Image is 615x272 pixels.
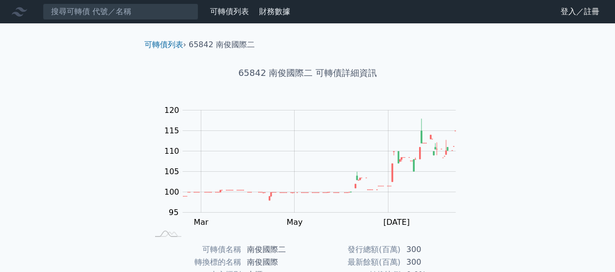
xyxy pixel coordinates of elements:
a: 登入／註冊 [553,4,607,19]
tspan: 110 [164,146,179,156]
tspan: 115 [164,126,179,135]
g: Chart [159,106,470,227]
td: 300 [401,243,467,256]
tspan: 105 [164,167,179,176]
td: 可轉債名稱 [148,243,241,256]
td: 最新餘額(百萬) [308,256,401,269]
tspan: [DATE] [383,218,409,227]
a: 可轉債列表 [144,40,183,49]
a: 財務數據 [259,7,290,16]
tspan: 95 [169,208,178,217]
td: 轉換標的名稱 [148,256,241,269]
li: › [144,39,186,51]
td: 發行總額(百萬) [308,243,401,256]
td: 南俊國際二 [241,243,308,256]
tspan: Mar [193,218,209,227]
td: 南俊國際 [241,256,308,269]
tspan: 100 [164,187,179,197]
a: 可轉債列表 [210,7,249,16]
input: 搜尋可轉債 代號／名稱 [43,3,198,20]
tspan: May [286,218,302,227]
td: 300 [401,256,467,269]
tspan: 120 [164,106,179,115]
h1: 65842 南俊國際二 可轉債詳細資訊 [137,66,479,80]
li: 65842 南俊國際二 [189,39,255,51]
